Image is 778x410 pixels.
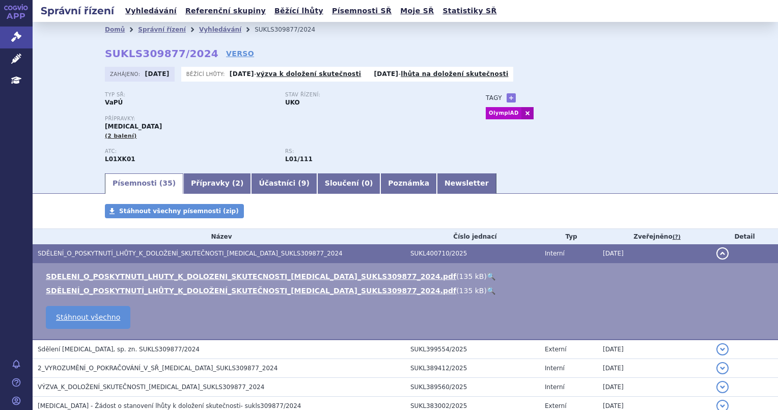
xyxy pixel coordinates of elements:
a: Poznámka [380,173,437,194]
p: Stav řízení: [285,92,455,98]
p: - [230,70,361,78]
a: lhůta na doložení skutečnosti [401,70,508,78]
a: Běžící lhůty [271,4,326,18]
strong: SUKLS309877/2024 [105,47,218,60]
td: [DATE] [598,378,711,397]
span: [MEDICAL_DATA] [105,123,162,130]
a: 🔍 [487,287,495,295]
span: Externí [545,346,566,353]
h2: Správní řízení [33,4,122,18]
th: Typ [540,229,598,244]
td: SUKL400710/2025 [405,244,540,263]
button: detail [716,362,729,374]
th: Název [33,229,405,244]
td: SUKL389560/2025 [405,378,540,397]
th: Číslo jednací [405,229,540,244]
th: Detail [711,229,778,244]
a: Přípravky (2) [183,173,251,194]
a: SDĚLENÍ_O_POSKYTNUTÍ_LHŮTY_K_DOLOŽENÍ_SKUTEČNOSTI_[MEDICAL_DATA]_SUKLS309877_2024.pdf [46,287,456,295]
a: Stáhnout všechny písemnosti (zip) [105,204,244,218]
li: SUKLS309877/2024 [255,22,328,37]
a: Moje SŘ [397,4,437,18]
td: SUKL399554/2025 [405,340,540,359]
span: 0 [365,179,370,187]
span: Interní [545,365,565,372]
strong: VaPÚ [105,99,123,106]
span: Běžící lhůty: [186,70,227,78]
span: VÝZVA_K_DOLOŽENÍ_SKUTEČNOSTI_LYNPARZA_SUKLS309877_2024 [38,383,264,391]
a: + [507,93,516,102]
a: Správní řízení [138,26,186,33]
td: [DATE] [598,359,711,378]
strong: OLAPARIB [105,156,135,163]
span: Zahájeno: [110,70,142,78]
span: (2 balení) [105,133,137,139]
p: Přípravky: [105,116,465,122]
span: Interní [545,383,565,391]
a: Vyhledávání [122,4,180,18]
h3: Tagy [486,92,502,104]
td: [DATE] [598,244,711,263]
a: Newsletter [437,173,496,194]
strong: [DATE] [230,70,254,78]
p: - [374,70,508,78]
a: Domů [105,26,125,33]
a: OlympiAD [486,107,521,119]
a: VERSO [226,48,254,59]
span: SDĚLENÍ_O_POSKYTNUTÍ_LHŮTY_K_DOLOŽENÍ_SKUTEČNOSTI_LYNPARZA_SUKLS309877_2024 [38,250,343,257]
button: detail [716,381,729,393]
li: ( ) [46,271,768,281]
a: výzva k doložení skutečnosti [257,70,362,78]
strong: [DATE] [145,70,170,78]
a: Referenční skupiny [182,4,269,18]
a: SDELENI_O_POSKYTNUTI_LHUTY_K_DOLOZENI_SKUTECNOSTI_[MEDICAL_DATA]_SUKLS309877_2024.pdf [46,272,456,280]
p: ATC: [105,148,275,155]
span: 135 kB [459,272,484,280]
td: [DATE] [598,340,711,359]
a: Statistiky SŘ [439,4,499,18]
span: 135 kB [459,287,484,295]
abbr: (?) [673,234,681,241]
button: detail [716,343,729,355]
span: LYNPARZA - Žádost o stanovení lhůty k doložení skutečnosti- sukls309877/2024 [38,402,301,409]
li: ( ) [46,286,768,296]
a: Vyhledávání [199,26,241,33]
button: detail [716,247,729,260]
a: Sloučení (0) [317,173,380,194]
strong: UKO [285,99,300,106]
a: Účastníci (9) [251,173,317,194]
strong: [DATE] [374,70,398,78]
span: 2 [235,179,240,187]
td: SUKL389412/2025 [405,359,540,378]
a: 🔍 [487,272,495,280]
a: Písemnosti SŘ [329,4,395,18]
span: Stáhnout všechny písemnosti (zip) [119,208,239,215]
span: Externí [545,402,566,409]
p: Typ SŘ: [105,92,275,98]
a: Písemnosti (35) [105,173,183,194]
span: Interní [545,250,565,257]
th: Zveřejněno [598,229,711,244]
span: 9 [301,179,307,187]
p: RS: [285,148,455,155]
a: Stáhnout všechno [46,306,130,329]
strong: olaparib tbl. [285,156,313,163]
span: 2_VYROZUMĚNÍ_O_POKRAČOVÁNÍ_V_SŘ_LYNPARZA_SUKLS309877_2024 [38,365,277,372]
span: Sdělení LYNPARZA, sp. zn. SUKLS309877/2024 [38,346,200,353]
span: 35 [162,179,172,187]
